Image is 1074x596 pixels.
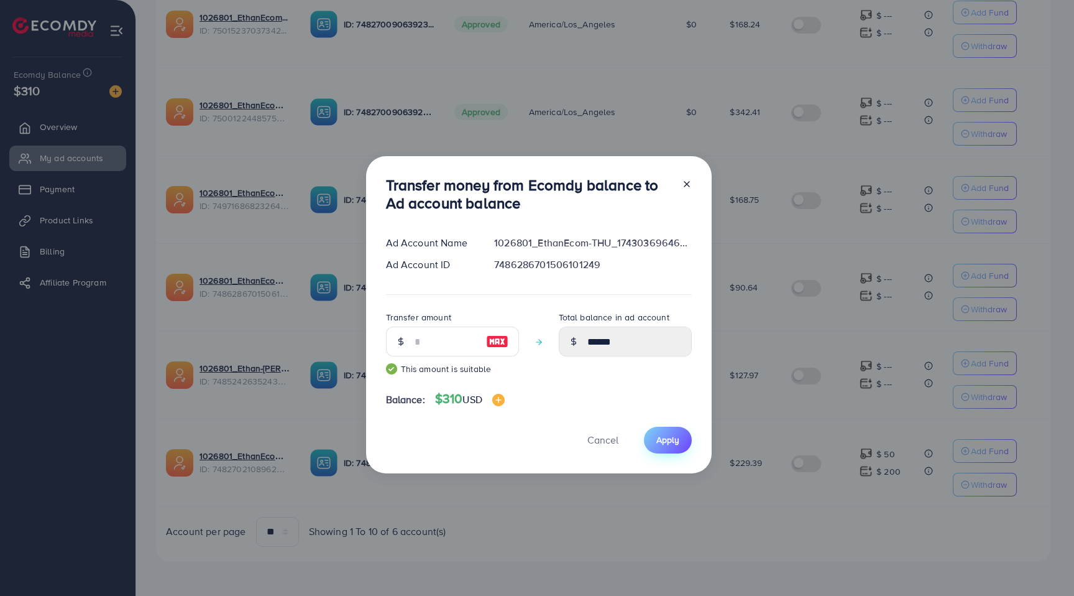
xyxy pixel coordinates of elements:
[386,363,397,375] img: guide
[386,176,672,212] h3: Transfer money from Ecomdy balance to Ad account balance
[656,434,679,446] span: Apply
[484,236,701,250] div: 1026801_EthanEcom-THU_1743036964605
[572,427,634,454] button: Cancel
[435,391,505,407] h4: $310
[559,311,669,324] label: Total balance in ad account
[492,394,505,406] img: image
[376,236,485,250] div: Ad Account Name
[386,363,519,375] small: This amount is suitable
[484,258,701,272] div: 7486286701506101249
[644,427,692,454] button: Apply
[386,311,451,324] label: Transfer amount
[462,393,482,406] span: USD
[1021,540,1065,587] iframe: Chat
[486,334,508,349] img: image
[376,258,485,272] div: Ad Account ID
[587,433,618,447] span: Cancel
[386,393,425,407] span: Balance:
